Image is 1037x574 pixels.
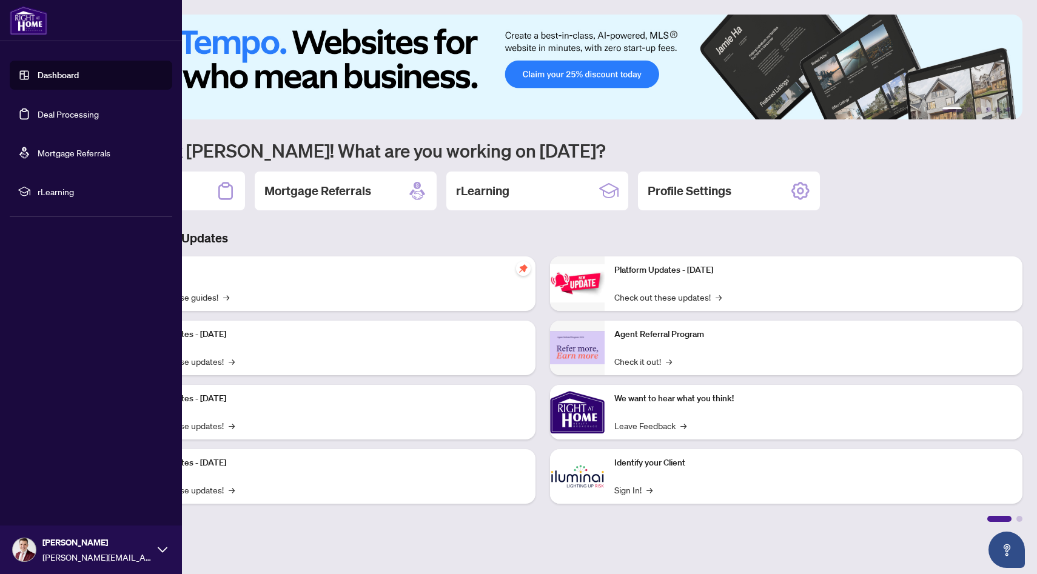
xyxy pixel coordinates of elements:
[614,419,686,432] a: Leave Feedback→
[42,550,152,564] span: [PERSON_NAME][EMAIL_ADDRESS][DOMAIN_NAME]
[42,536,152,549] span: [PERSON_NAME]
[614,355,672,368] a: Check it out!→
[456,182,509,199] h2: rLearning
[223,290,229,304] span: →
[716,290,722,304] span: →
[976,107,981,112] button: 3
[646,483,653,496] span: →
[996,107,1001,112] button: 5
[680,419,686,432] span: →
[127,328,526,341] p: Platform Updates - [DATE]
[986,107,991,112] button: 4
[666,355,672,368] span: →
[550,264,605,302] img: Platform Updates - June 23, 2025
[550,331,605,364] img: Agent Referral Program
[614,483,653,496] a: Sign In!→
[550,385,605,439] img: We want to hear what you think!
[127,264,526,277] p: Self-Help
[229,483,235,496] span: →
[38,70,79,81] a: Dashboard
[614,456,1013,470] p: Identify your Client
[614,392,1013,405] p: We want to hear what you think!
[614,328,1013,341] p: Agent Referral Program
[127,392,526,405] p: Platform Updates - [DATE]
[264,182,371,199] h2: Mortgage Referrals
[63,15,1022,119] img: Slide 0
[38,147,110,158] a: Mortgage Referrals
[127,456,526,470] p: Platform Updates - [DATE]
[648,182,731,199] h2: Profile Settings
[38,108,99,119] a: Deal Processing
[1005,107,1010,112] button: 6
[988,532,1025,568] button: Open asap
[10,6,47,35] img: logo
[614,264,1013,277] p: Platform Updates - [DATE]
[550,449,605,504] img: Identify your Client
[229,419,235,432] span: →
[942,107,962,112] button: 1
[967,107,972,112] button: 2
[516,261,531,276] span: pushpin
[63,230,1022,247] h3: Brokerage & Industry Updates
[614,290,722,304] a: Check out these updates!→
[38,185,164,198] span: rLearning
[63,139,1022,162] h1: Welcome back [PERSON_NAME]! What are you working on [DATE]?
[13,538,36,561] img: Profile Icon
[229,355,235,368] span: →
